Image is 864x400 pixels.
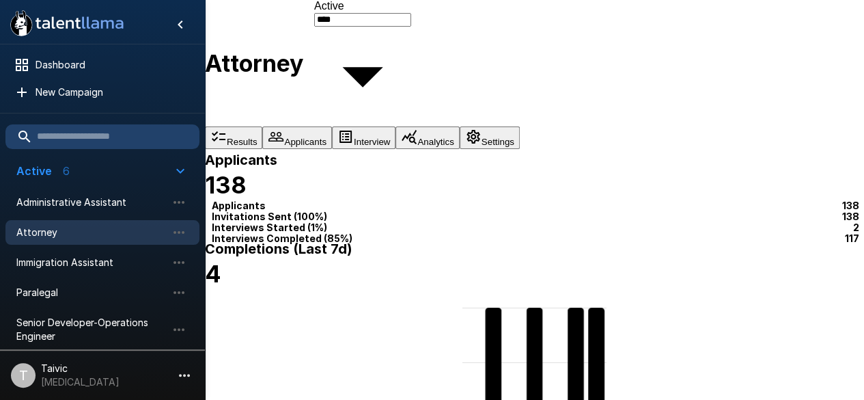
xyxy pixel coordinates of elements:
[262,126,332,149] button: Applicants
[845,230,859,245] p: 117
[205,49,303,77] b: Attorney
[212,219,327,234] p: Interviews Started
[292,210,327,222] span: ( 100 %)
[842,198,859,212] p: 138
[212,209,327,223] p: Invitations Sent
[322,232,352,243] span: ( 85 %)
[205,126,262,149] button: Results
[205,152,277,168] b: Applicants
[305,221,327,232] span: ( 1 %)
[212,230,352,245] p: Interviews Completed
[205,171,247,199] b: 138
[205,260,221,288] b: 4
[460,126,520,149] button: Settings
[842,209,859,223] p: 138
[332,126,395,149] button: Interview
[212,198,266,212] p: Applicants
[205,241,352,257] b: Completions (Last 7d)
[853,219,859,234] p: 2
[395,126,459,149] button: Analytics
